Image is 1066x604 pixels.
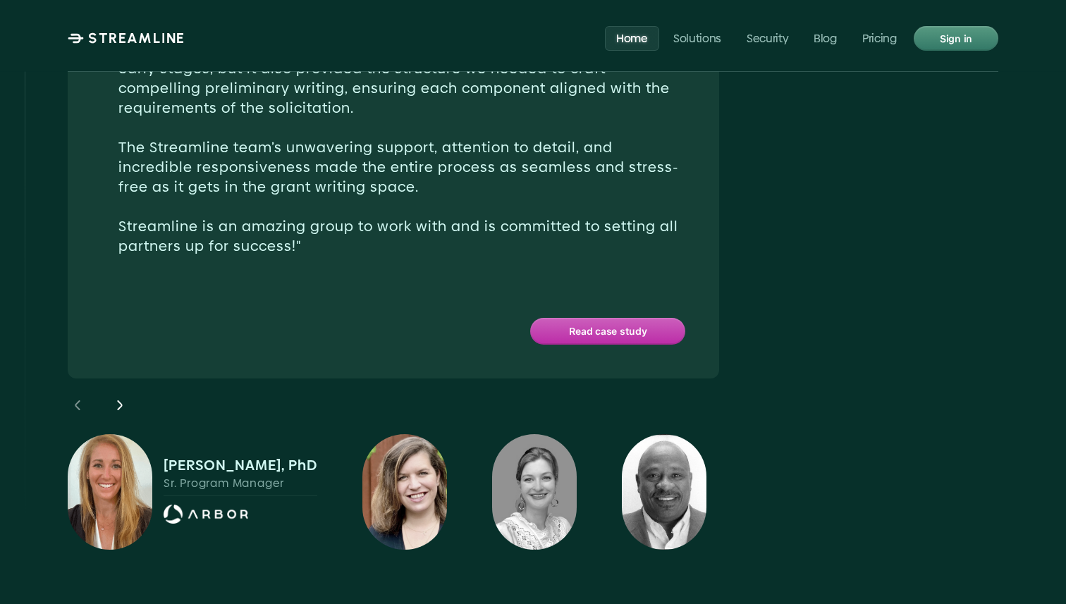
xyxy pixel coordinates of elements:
[88,30,185,47] p: STREAMLINE
[673,31,721,44] p: Solutions
[814,31,838,44] p: Blog
[940,29,972,47] p: Sign in
[68,30,185,47] a: STREAMLINE
[569,322,647,340] p: Read case study
[735,25,799,50] a: Security
[862,31,897,44] p: Pricing
[605,25,659,50] a: Home
[851,25,908,50] a: Pricing
[616,31,648,44] p: Home
[164,457,317,474] p: [PERSON_NAME], PhD
[164,476,302,490] p: Sr. Program Manager
[803,25,849,50] a: Blog
[914,26,998,51] a: Sign in
[747,31,788,44] p: Security
[530,318,685,345] a: Read case study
